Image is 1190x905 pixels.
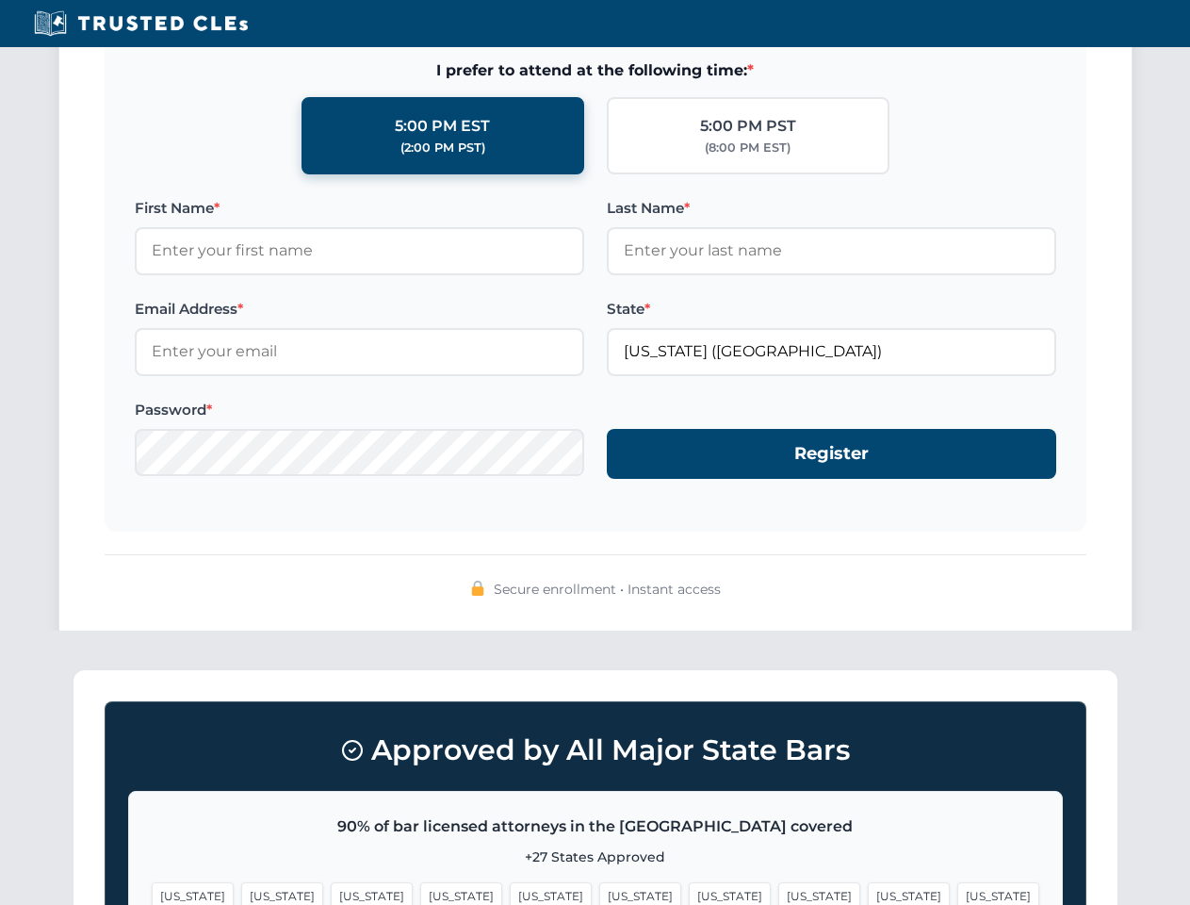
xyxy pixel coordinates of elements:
[135,298,584,321] label: Email Address
[400,139,485,157] div: (2:00 PM PST)
[135,328,584,375] input: Enter your email
[607,328,1056,375] input: Florida (FL)
[607,429,1056,479] button: Register
[700,114,796,139] div: 5:00 PM PST
[135,399,584,421] label: Password
[28,9,253,38] img: Trusted CLEs
[494,579,721,600] span: Secure enrollment • Instant access
[128,725,1063,776] h3: Approved by All Major State Bars
[152,847,1039,867] p: +27 States Approved
[607,197,1056,220] label: Last Name
[470,581,485,596] img: 🔒
[705,139,791,157] div: (8:00 PM EST)
[135,58,1056,83] span: I prefer to attend at the following time:
[135,197,584,220] label: First Name
[395,114,490,139] div: 5:00 PM EST
[152,814,1039,839] p: 90% of bar licensed attorneys in the [GEOGRAPHIC_DATA] covered
[135,227,584,274] input: Enter your first name
[607,227,1056,274] input: Enter your last name
[607,298,1056,321] label: State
